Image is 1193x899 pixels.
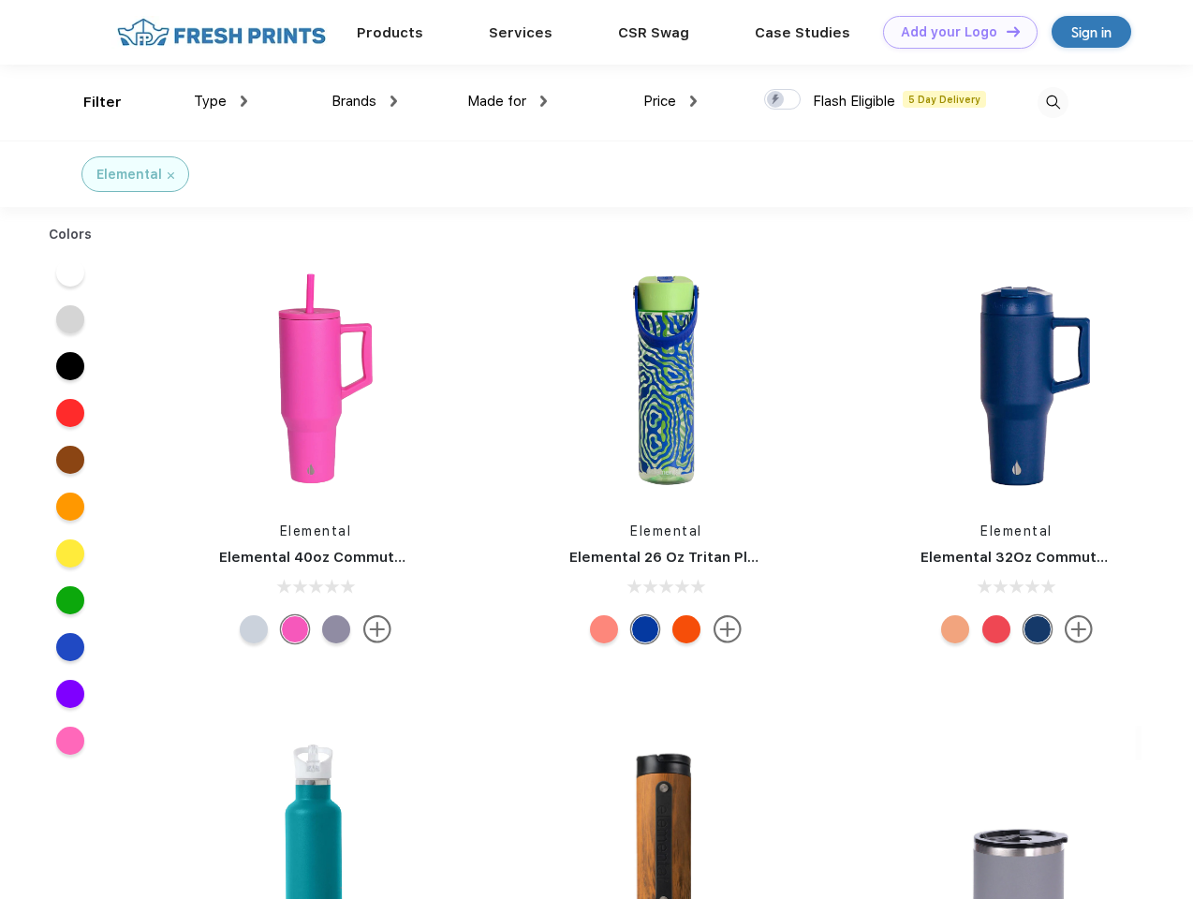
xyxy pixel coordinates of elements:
span: Brands [331,93,376,110]
div: Good Vibes [672,615,700,643]
div: Peach Sunrise [941,615,969,643]
span: Flash Eligible [813,93,895,110]
div: Add your Logo [901,24,997,40]
img: desktop_search.svg [1038,87,1068,118]
a: Services [489,24,552,41]
div: Graphite [322,615,350,643]
img: DT [1007,26,1020,37]
div: Colors [35,225,107,244]
div: Aqua Waves [631,615,659,643]
div: Navy [1024,615,1052,643]
div: Filter [83,92,122,113]
span: Type [194,93,227,110]
a: Elemental 40oz Commuter Tumbler [219,549,473,566]
img: func=resize&h=266 [892,254,1141,503]
img: filter_cancel.svg [168,172,174,179]
img: more.svg [363,615,391,643]
span: Price [643,93,676,110]
div: Aurora Dream [240,615,268,643]
a: Sign in [1052,16,1131,48]
img: dropdown.png [390,96,397,107]
img: dropdown.png [540,96,547,107]
div: Cotton candy [590,615,618,643]
img: fo%20logo%202.webp [111,16,331,49]
span: 5 Day Delivery [903,91,986,108]
img: dropdown.png [690,96,697,107]
img: dropdown.png [241,96,247,107]
a: Elemental 26 Oz Tritan Plastic Water Bottle [569,549,879,566]
div: Sign in [1071,22,1112,43]
div: Red [982,615,1010,643]
div: Elemental [96,165,162,184]
a: Elemental [980,523,1053,538]
a: Elemental 32Oz Commuter Tumbler [921,549,1175,566]
a: Elemental [280,523,352,538]
span: Made for [467,93,526,110]
a: CSR Swag [618,24,689,41]
img: func=resize&h=266 [541,254,790,503]
a: Elemental [630,523,702,538]
img: more.svg [1065,615,1093,643]
img: more.svg [714,615,742,643]
img: func=resize&h=266 [191,254,440,503]
div: Hot Pink [281,615,309,643]
a: Products [357,24,423,41]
